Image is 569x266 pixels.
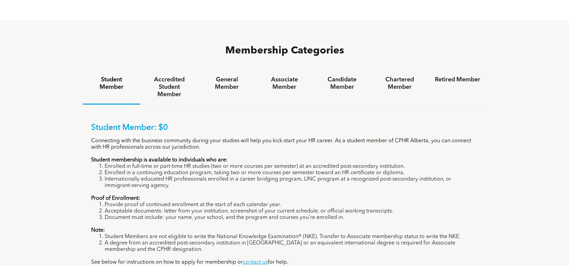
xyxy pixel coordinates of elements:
a: contact us [243,260,268,265]
h4: Retired Member [435,76,480,83]
p: Connecting with the business community during your studies will help you kick-start your HR caree... [91,138,478,151]
p: See below for instructions on how to apply for membership or for help. [91,259,478,266]
h4: Candidate Member [319,76,365,91]
strong: Proof of Enrollment: [91,196,140,201]
li: A degree from an accredited post-secondary institution in [GEOGRAPHIC_DATA] or an equivalent inte... [105,240,478,253]
strong: Student membership is available to individuals who are: [91,157,228,163]
h4: Student Member [89,76,134,91]
h4: Chartered Member [377,76,422,91]
strong: Note: [91,228,105,233]
li: Internationally educated HR professionals enrolled in a career bridging program, LINC program at ... [105,176,478,189]
li: Document must include: your name, your school, and the program and courses you’re enrolled in. [105,215,478,221]
li: Enrolled in a continuing education program, taking two or more courses per semester toward an HR ... [105,170,478,176]
li: Student Members are not eligible to write the National Knowledge Examination® (NKE). Transfer to ... [105,234,478,240]
span: Membership Categories [225,46,344,56]
h4: Accredited Student Member [146,76,192,98]
h4: Associate Member [262,76,307,91]
li: Provide proof of continued enrollment at the start of each calendar year. [105,202,478,208]
h4: General Member [204,76,250,91]
li: Acceptable documents: letter from your institution, screenshot of your current schedule, or offic... [105,208,478,215]
li: Enrolled in full-time or part-time HR studies (two or more courses per semester) at an accredited... [105,163,478,170]
p: Student Member: $0 [91,123,478,133]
